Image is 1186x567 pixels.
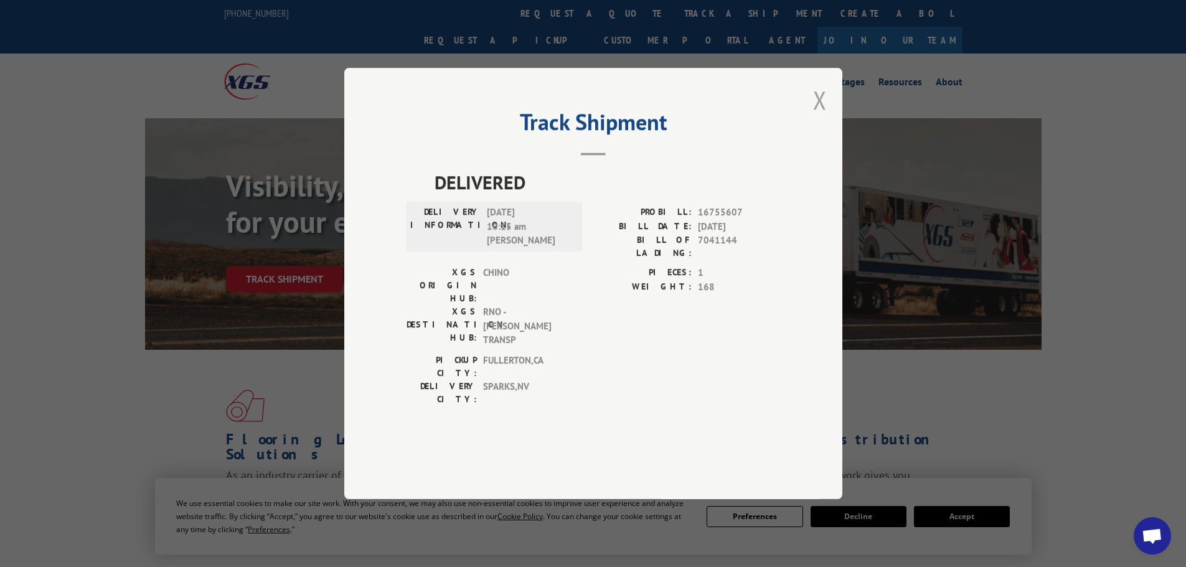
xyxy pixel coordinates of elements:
[407,305,477,347] label: XGS DESTINATION HUB:
[698,233,780,260] span: 7041144
[483,354,567,380] span: FULLERTON , CA
[593,205,692,220] label: PROBILL:
[407,266,477,305] label: XGS ORIGIN HUB:
[410,205,481,248] label: DELIVERY INFORMATION:
[1134,517,1171,555] div: Open chat
[407,380,477,406] label: DELIVERY CITY:
[487,205,571,248] span: [DATE] 10:15 am [PERSON_NAME]
[593,233,692,260] label: BILL OF LADING:
[813,83,827,116] button: Close modal
[407,354,477,380] label: PICKUP CITY:
[483,305,567,347] span: RNO - [PERSON_NAME] TRANSP
[407,113,780,137] h2: Track Shipment
[698,266,780,280] span: 1
[698,280,780,294] span: 168
[698,205,780,220] span: 16755607
[593,280,692,294] label: WEIGHT:
[483,266,567,305] span: CHINO
[698,220,780,234] span: [DATE]
[593,266,692,280] label: PIECES:
[593,220,692,234] label: BILL DATE:
[435,168,780,196] span: DELIVERED
[483,380,567,406] span: SPARKS , NV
